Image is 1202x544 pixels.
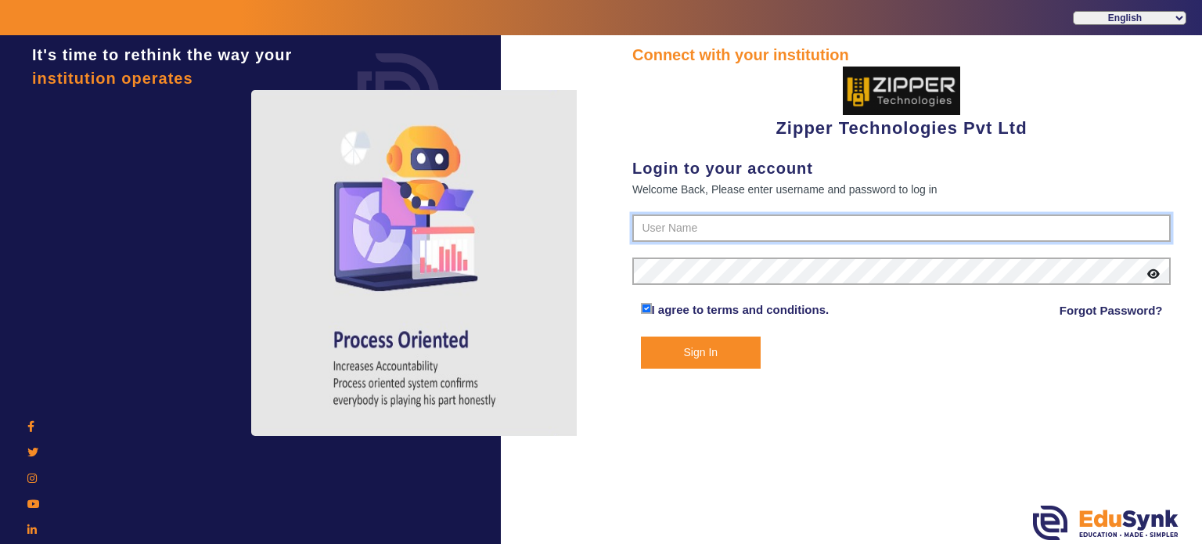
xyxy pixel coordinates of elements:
[1060,301,1163,320] a: Forgot Password?
[843,67,960,115] img: 36227e3f-cbf6-4043-b8fc-b5c5f2957d0a
[641,337,761,369] button: Sign In
[32,46,292,63] span: It's time to rethink the way your
[632,180,1171,199] div: Welcome Back, Please enter username and password to log in
[632,67,1171,141] div: Zipper Technologies Pvt Ltd
[1033,506,1179,540] img: edusynk.png
[632,157,1171,180] div: Login to your account
[652,303,830,316] a: I agree to terms and conditions.
[632,214,1171,243] input: User Name
[32,70,193,87] span: institution operates
[340,35,457,153] img: login.png
[251,90,580,436] img: login4.png
[632,43,1171,67] div: Connect with your institution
